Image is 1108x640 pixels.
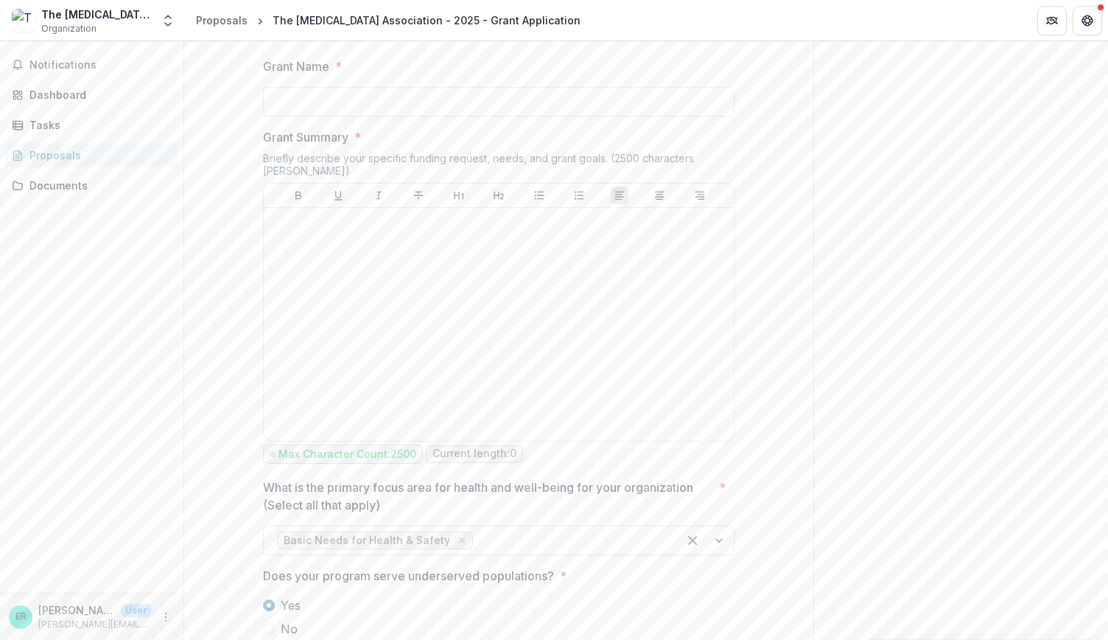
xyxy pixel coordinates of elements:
[190,10,586,31] nav: breadcrumb
[1037,6,1067,35] button: Partners
[15,612,27,622] div: Elizabeth Roe
[1073,6,1102,35] button: Get Help
[38,618,151,631] p: [PERSON_NAME][EMAIL_ADDRESS][PERSON_NAME][DOMAIN_NAME]
[6,53,178,77] button: Notifications
[6,143,178,167] a: Proposals
[651,187,668,204] button: Align Center
[263,128,348,146] p: Grant Summary
[370,187,388,204] button: Italicize
[29,87,166,102] div: Dashboard
[29,59,172,72] span: Notifications
[6,173,178,198] a: Documents
[450,187,468,204] button: Heading 1
[273,13,581,28] div: The [MEDICAL_DATA] Association - 2025 - Grant Application
[329,187,347,204] button: Underline
[41,7,152,22] div: The [MEDICAL_DATA] Association
[263,152,734,183] div: Briefly describe your specific funding request, needs, and grant goals. (2500 characters [PERSON_...
[263,567,554,585] p: Does your program serve underserved populations?
[6,83,178,107] a: Dashboard
[490,187,508,204] button: Heading 2
[432,448,516,460] p: Current length: 0
[38,602,115,618] p: [PERSON_NAME]
[12,9,35,32] img: The Amyotrophic Lateral Sclerosis Association
[6,113,178,137] a: Tasks
[281,620,298,638] span: No
[691,187,709,204] button: Align Right
[190,10,253,31] a: Proposals
[29,178,166,193] div: Documents
[263,479,713,514] p: What is the primary focus area for health and well-being for your organization (Select all that a...
[611,187,628,204] button: Align Left
[410,187,427,204] button: Strike
[281,596,301,614] span: Yes
[290,187,307,204] button: Bold
[263,58,329,75] p: Grant Name
[570,187,588,204] button: Ordered List
[278,448,416,461] p: Max Character Count: 2500
[681,529,704,552] div: Clear selected options
[29,117,166,133] div: Tasks
[41,22,97,35] span: Organization
[455,533,469,548] div: Remove Basic Needs for Health & Safety
[157,608,175,626] button: More
[158,6,178,35] button: Open entity switcher
[530,187,548,204] button: Bullet List
[284,535,450,547] span: Basic Needs for Health & Safety
[196,13,248,28] div: Proposals
[29,147,166,163] div: Proposals
[121,604,151,617] p: User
